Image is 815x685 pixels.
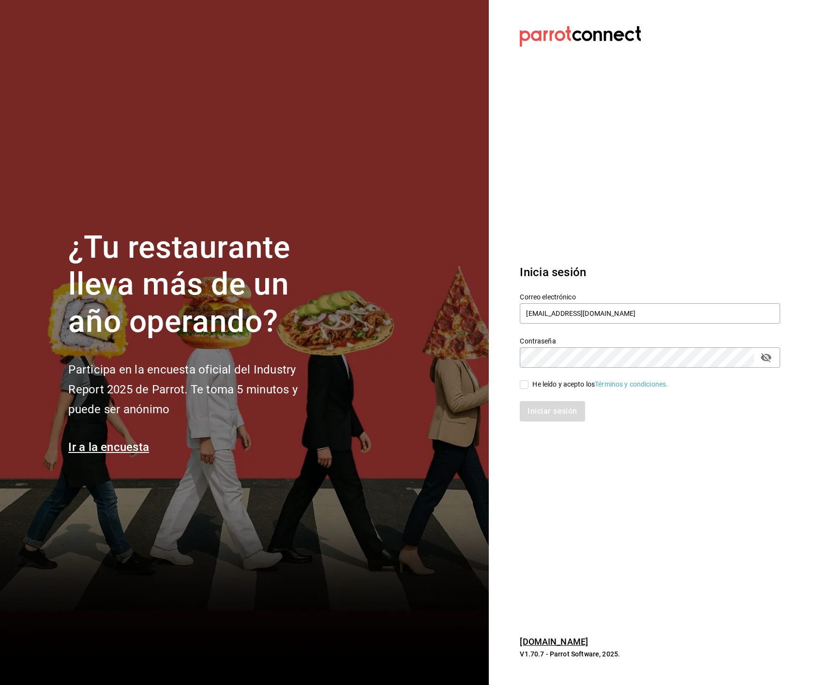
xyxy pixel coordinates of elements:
[532,379,668,389] div: He leído y acepto los
[758,349,774,366] button: passwordField
[520,337,780,344] label: Contraseña
[68,229,330,341] h1: ¿Tu restaurante lleva más de un año operando?
[68,440,149,454] a: Ir a la encuesta
[520,264,780,281] h3: Inicia sesión
[520,293,780,300] label: Correo electrónico
[520,637,588,647] a: [DOMAIN_NAME]
[520,303,780,324] input: Ingresa tu correo electrónico
[595,380,668,388] a: Términos y condiciones.
[68,360,330,419] h2: Participa en la encuesta oficial del Industry Report 2025 de Parrot. Te toma 5 minutos y puede se...
[520,649,780,659] p: V1.70.7 - Parrot Software, 2025.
